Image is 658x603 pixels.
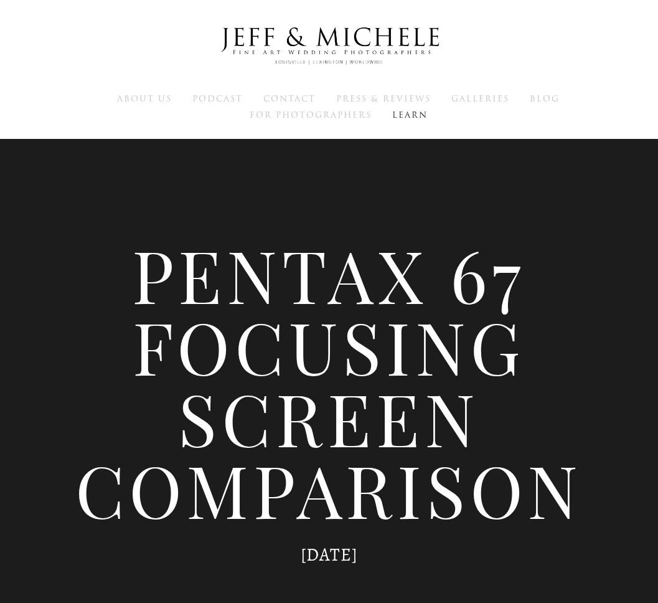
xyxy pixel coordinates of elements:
span: Press & Reviews [336,93,431,105]
a: Press & Reviews [336,93,431,104]
a: Blog [530,93,560,104]
span: Blog [530,93,560,105]
h1: Pentax 67 Focusing Screen Comparison [50,239,608,525]
span: Galleries [451,93,509,105]
a: About Us [117,93,172,104]
time: [DATE] [301,543,358,567]
img: Louisville Wedding Photographers - Jeff & Michele Wedding Photographers [205,16,454,77]
a: For Photographers [250,109,372,120]
a: Learn [392,109,428,120]
a: Contact [263,93,316,104]
span: For Photographers [250,109,372,121]
span: About Us [117,93,172,105]
span: Podcast [192,93,243,105]
a: Galleries [451,93,509,104]
a: Podcast [192,93,243,104]
span: Learn [392,109,428,121]
span: Contact [263,93,316,105]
